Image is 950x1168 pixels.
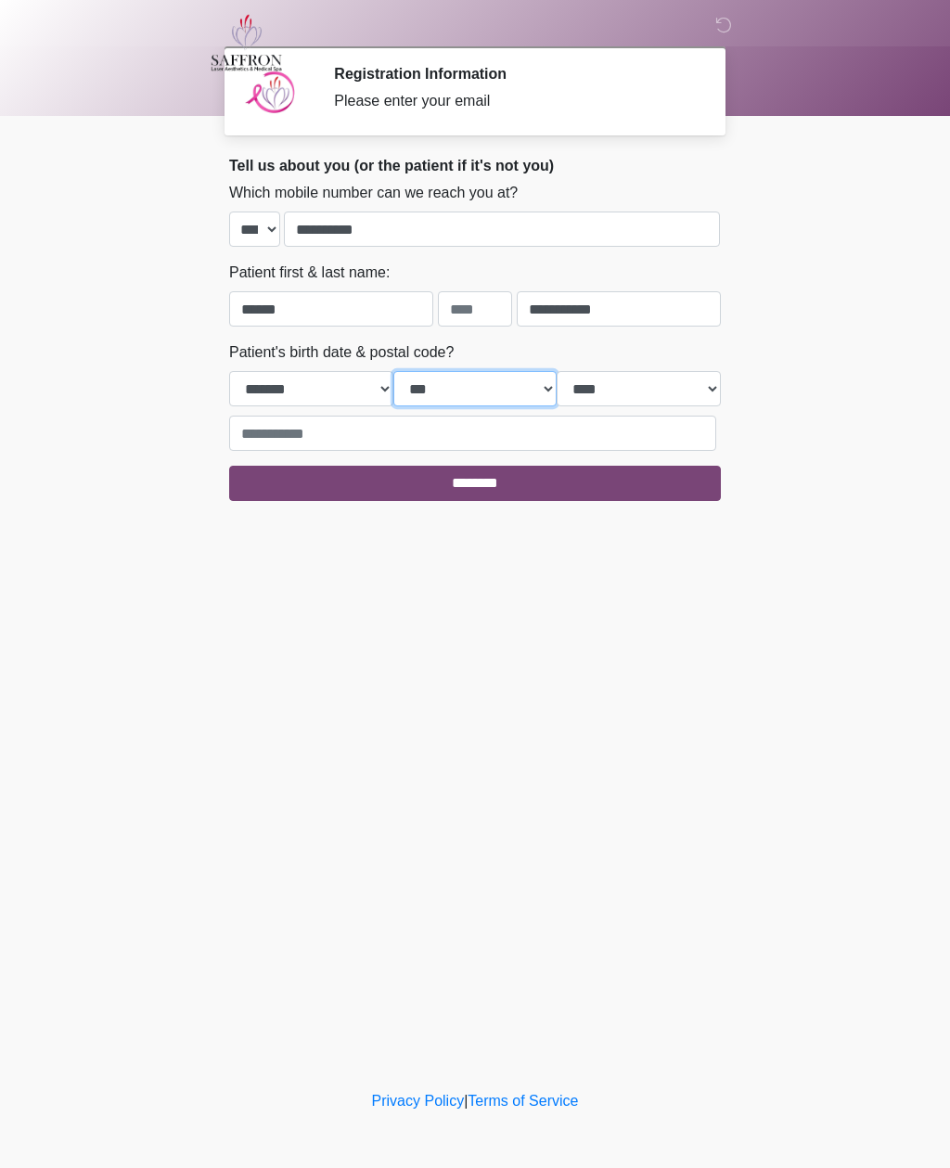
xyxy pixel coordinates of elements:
label: Patient first & last name: [229,262,390,284]
label: Which mobile number can we reach you at? [229,182,518,204]
img: Saffron Laser Aesthetics and Medical Spa Logo [211,14,283,71]
h2: Tell us about you (or the patient if it's not you) [229,157,721,174]
a: Privacy Policy [372,1093,465,1109]
div: Please enter your email [334,90,693,112]
a: Terms of Service [468,1093,578,1109]
img: Agent Avatar [243,65,299,121]
label: Patient's birth date & postal code? [229,341,454,364]
a: | [464,1093,468,1109]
